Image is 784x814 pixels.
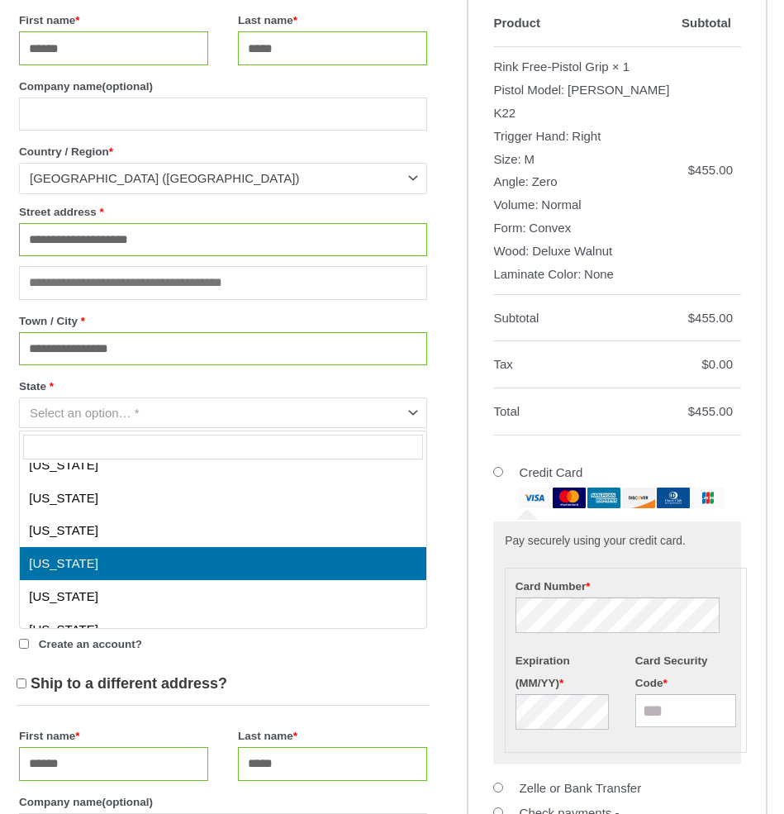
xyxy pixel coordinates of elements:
th: Tax [493,341,682,388]
label: Zelle or Bank Transfer [520,781,642,795]
p: M [493,148,673,171]
span: $ [688,163,695,177]
th: Subtotal [493,295,682,342]
img: discover [622,488,655,508]
img: visa [518,488,551,508]
span: $ [701,357,708,371]
p: Deluxe Walnut [493,240,673,263]
span: Create an account? [39,638,142,650]
li: [US_STATE] [20,449,426,482]
strong: × 1 [612,55,630,79]
dt: Pistol Model: [493,79,564,102]
label: Last name [238,725,427,747]
p: Right [493,125,673,148]
label: First name [19,9,208,31]
dt: Wood: [493,240,529,263]
img: mastercard [553,488,586,508]
span: (optional) [102,80,153,93]
p: Convex [493,217,673,240]
label: Credit Card [493,465,725,504]
label: First name [19,725,208,747]
p: Normal [493,193,673,217]
bdi: 455.00 [688,163,733,177]
li: [US_STATE] [20,482,426,515]
dt: Trigger Hand: [493,125,568,148]
p: None [493,263,673,286]
span: $ [688,404,695,418]
bdi: 455.00 [688,404,733,418]
dt: Size: [493,148,520,171]
label: Company name [19,791,427,813]
th: Total [493,388,682,436]
bdi: 455.00 [688,311,733,325]
label: Company name [19,75,427,98]
label: Street address [19,201,427,223]
p: [PERSON_NAME] K22 [493,79,673,125]
label: Expiration (MM/YY) [516,650,616,694]
li: [US_STATE] [20,613,426,646]
img: jcb [691,488,725,508]
label: Country / Region [19,140,427,163]
label: State [19,375,427,397]
label: Last name [238,9,427,31]
span: Ship to a different address? [31,675,227,692]
input: Ship to a different address? [17,678,26,688]
input: Create an account? [19,639,29,649]
dt: Angle: [493,170,529,193]
div: Rink Free-Pistol Grip [493,55,608,79]
label: Card Number [516,575,736,597]
li: [US_STATE] [20,580,426,613]
span: (optional) [102,796,153,808]
li: [US_STATE] [20,514,426,547]
bdi: 0.00 [701,357,733,371]
dt: Volume: [493,193,538,217]
img: dinersclub [657,488,690,508]
label: Town / City [19,310,427,332]
p: Pay securely using your credit card. [505,533,729,550]
label: Card Security Code [635,650,736,694]
span: $ [688,311,695,325]
span: State [19,397,427,428]
img: amex [587,488,620,508]
fieldset: Payment Info [505,568,747,753]
span: Select an option… * [30,406,140,420]
span: Country / Region [19,163,427,193]
p: Zero [493,170,673,193]
span: United States (US) [30,170,402,187]
li: [US_STATE] [20,547,426,580]
dt: Laminate Color: [493,263,581,286]
dt: Form: [493,217,525,240]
